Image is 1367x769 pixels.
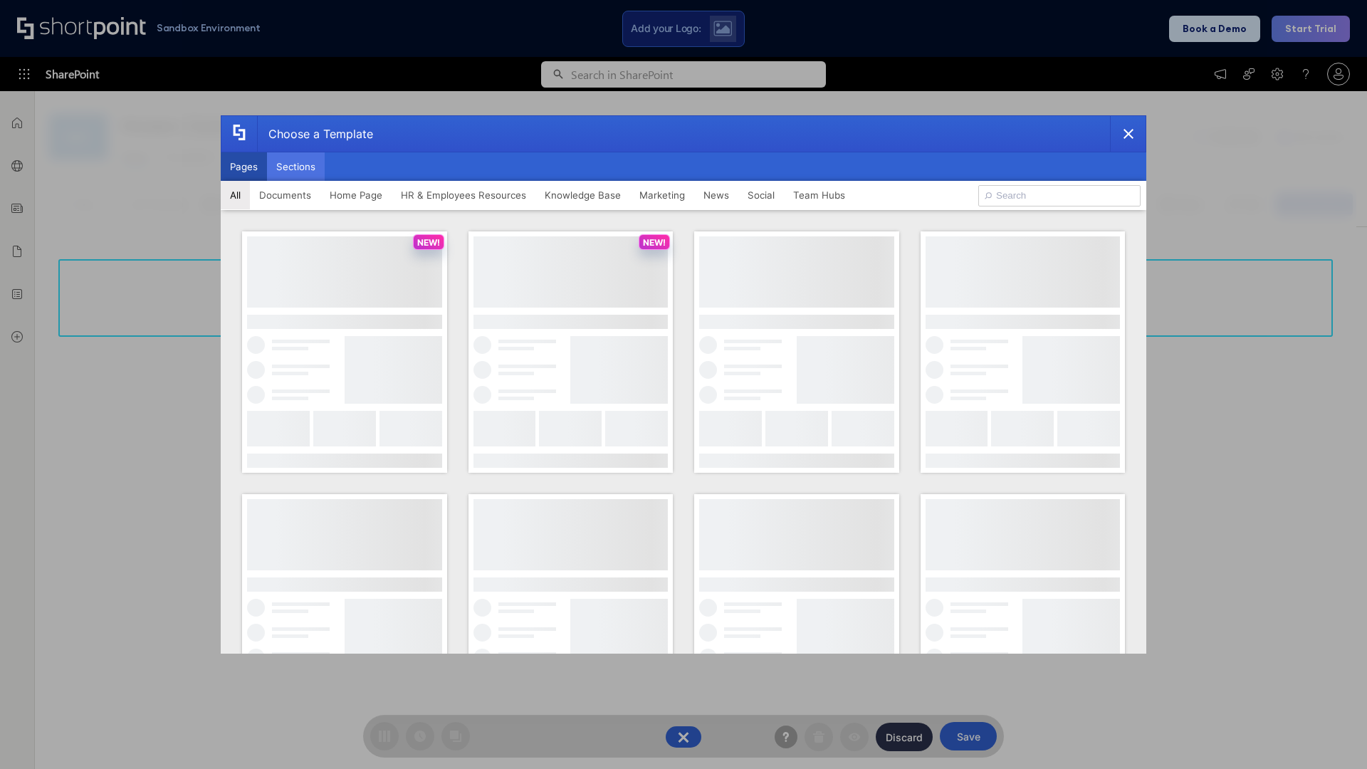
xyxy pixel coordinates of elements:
button: All [221,181,250,209]
iframe: Chat Widget [1296,701,1367,769]
button: HR & Employees Resources [392,181,535,209]
button: Home Page [320,181,392,209]
button: Documents [250,181,320,209]
button: Knowledge Base [535,181,630,209]
button: Social [738,181,784,209]
div: Choose a Template [257,116,373,152]
button: Pages [221,152,267,181]
p: NEW! [417,237,440,248]
p: NEW! [643,237,666,248]
input: Search [978,185,1141,206]
button: Marketing [630,181,694,209]
button: Sections [267,152,325,181]
button: News [694,181,738,209]
div: template selector [221,115,1146,654]
button: Team Hubs [784,181,854,209]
